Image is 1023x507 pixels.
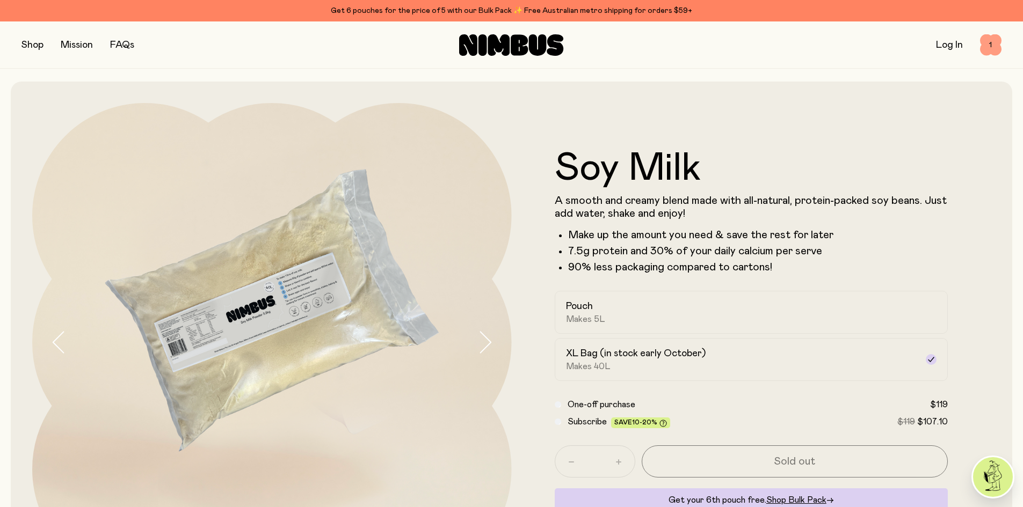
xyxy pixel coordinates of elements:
[566,347,706,360] h2: XL Bag (in stock early October)
[980,34,1002,56] button: 1
[568,400,635,409] span: One-off purchase
[110,40,134,50] a: FAQs
[632,419,657,425] span: 10-20%
[897,417,915,426] span: $119
[568,417,607,426] span: Subscribe
[917,417,948,426] span: $107.10
[555,194,948,220] p: A smooth and creamy blend made with all-natural, protein-packed soy beans. Just add water, shake ...
[555,149,948,188] h1: Soy Milk
[566,300,593,313] h2: Pouch
[568,261,948,274] p: 90% less packaging compared to cartons!
[568,229,948,241] li: Make up the amount you need & save the rest for later
[766,496,834,504] a: Shop Bulk Pack→
[774,454,815,469] span: Sold out
[642,445,948,477] button: Sold out
[568,245,948,258] li: 7.5g protein and 30% of your daily calcium per serve
[973,457,1013,497] img: agent
[930,400,948,409] span: $119
[614,419,667,427] span: Save
[21,4,1002,17] div: Get 6 pouches for the price of 5 with our Bulk Pack ✨ Free Australian metro shipping for orders $59+
[566,314,605,325] span: Makes 5L
[766,496,826,504] span: Shop Bulk Pack
[566,361,611,372] span: Makes 40L
[936,40,963,50] a: Log In
[61,40,93,50] a: Mission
